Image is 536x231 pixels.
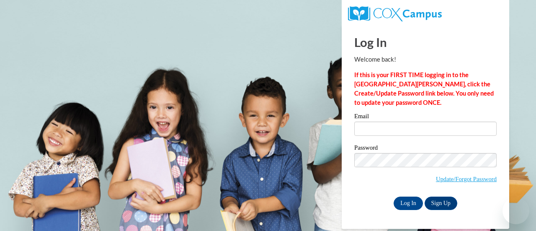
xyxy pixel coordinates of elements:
p: Welcome back! [354,55,497,64]
label: Password [354,145,497,153]
input: Log In [394,197,423,210]
img: COX Campus [348,6,442,21]
label: Email [354,113,497,122]
a: Sign Up [425,197,457,210]
iframe: Button to launch messaging window [502,197,529,224]
a: Update/Forgot Password [436,176,497,182]
strong: If this is your FIRST TIME logging in to the [GEOGRAPHIC_DATA][PERSON_NAME], click the Create/Upd... [354,71,494,106]
h1: Log In [354,34,497,51]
